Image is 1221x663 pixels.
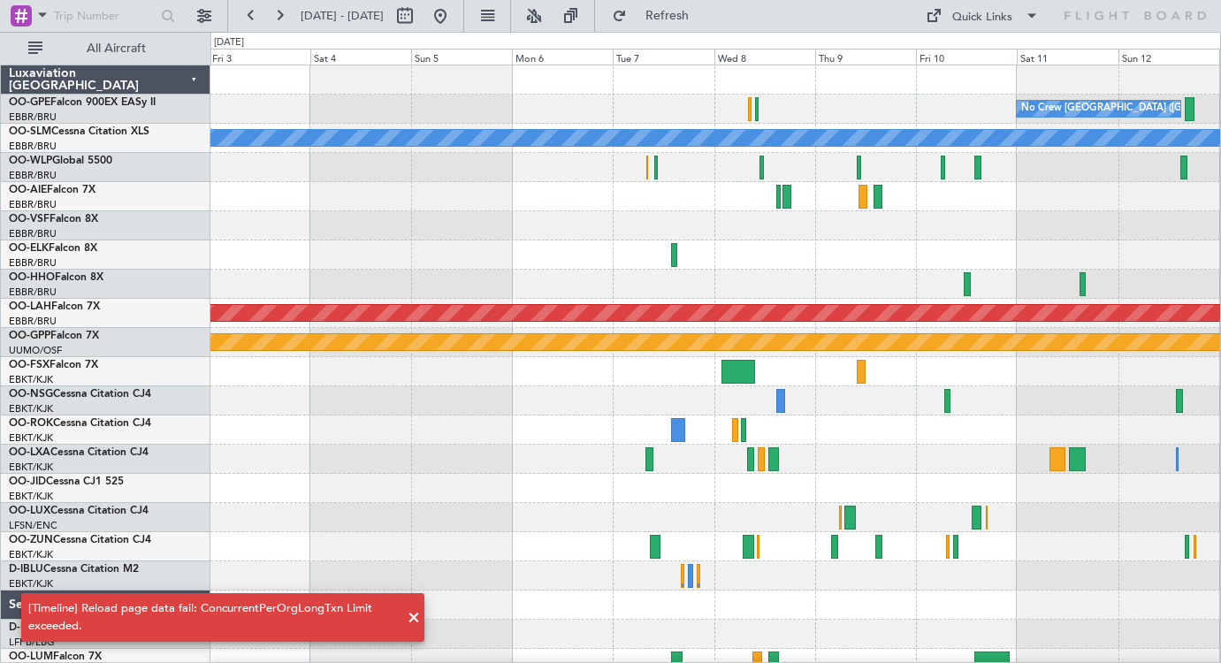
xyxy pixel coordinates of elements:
[9,418,151,429] a: OO-ROKCessna Citation CJ4
[9,97,50,108] span: OO-GPE
[46,42,187,55] span: All Aircraft
[9,447,50,458] span: OO-LXA
[9,227,57,240] a: EBBR/BRU
[9,156,52,166] span: OO-WLP
[9,431,53,445] a: EBKT/KJK
[9,360,98,370] a: OO-FSXFalcon 7X
[9,535,53,545] span: OO-ZUN
[9,243,97,254] a: OO-ELKFalcon 8X
[9,156,112,166] a: OO-WLPGlobal 5500
[604,2,710,30] button: Refresh
[9,272,55,283] span: OO-HHO
[9,97,156,108] a: OO-GPEFalcon 900EX EASy II
[9,535,151,545] a: OO-ZUNCessna Citation CJ4
[9,402,53,415] a: EBKT/KJK
[9,169,57,182] a: EBBR/BRU
[28,600,398,635] div: [Timeline] Reload page data fail: ConcurrentPerOrgLongTxn Limit exceeded.
[9,185,47,195] span: OO-AIE
[9,360,50,370] span: OO-FSX
[1118,49,1219,65] div: Sun 12
[9,301,100,312] a: OO-LAHFalcon 7X
[1017,49,1118,65] div: Sat 11
[9,490,53,503] a: EBKT/KJK
[512,49,613,65] div: Mon 6
[9,418,53,429] span: OO-ROK
[9,185,95,195] a: OO-AIEFalcon 7X
[9,126,149,137] a: OO-SLMCessna Citation XLS
[9,506,149,516] a: OO-LUXCessna Citation CJ4
[9,214,98,225] a: OO-VSFFalcon 8X
[411,49,512,65] div: Sun 5
[9,126,51,137] span: OO-SLM
[9,243,49,254] span: OO-ELK
[9,389,151,400] a: OO-NSGCessna Citation CJ4
[310,49,411,65] div: Sat 4
[630,10,705,22] span: Refresh
[19,34,192,63] button: All Aircraft
[9,214,50,225] span: OO-VSF
[54,3,156,29] input: Trip Number
[9,110,57,124] a: EBBR/BRU
[9,461,53,474] a: EBKT/KJK
[209,49,309,65] div: Fri 3
[9,140,57,153] a: EBBR/BRU
[952,9,1012,27] div: Quick Links
[9,272,103,283] a: OO-HHOFalcon 8X
[9,256,57,270] a: EBBR/BRU
[917,2,1048,30] button: Quick Links
[9,389,53,400] span: OO-NSG
[9,315,57,328] a: EBBR/BRU
[9,564,139,575] a: D-IBLUCessna Citation M2
[815,49,916,65] div: Thu 9
[9,344,62,357] a: UUMO/OSF
[9,331,50,341] span: OO-GPP
[9,286,57,299] a: EBBR/BRU
[301,8,384,24] span: [DATE] - [DATE]
[9,301,51,312] span: OO-LAH
[9,373,53,386] a: EBKT/KJK
[9,447,149,458] a: OO-LXACessna Citation CJ4
[9,564,43,575] span: D-IBLU
[9,331,99,341] a: OO-GPPFalcon 7X
[613,49,714,65] div: Tue 7
[9,548,53,561] a: EBKT/KJK
[9,476,46,487] span: OO-JID
[9,519,57,532] a: LFSN/ENC
[9,476,124,487] a: OO-JIDCessna CJ1 525
[916,49,1017,65] div: Fri 10
[9,198,57,211] a: EBBR/BRU
[214,35,244,50] div: [DATE]
[714,49,815,65] div: Wed 8
[9,506,50,516] span: OO-LUX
